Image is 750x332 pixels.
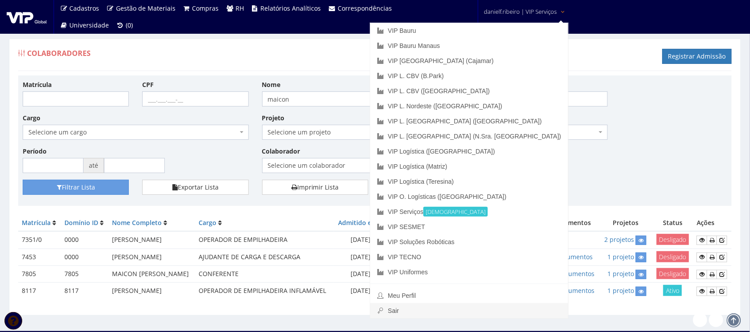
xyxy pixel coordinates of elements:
[370,129,568,144] a: VIP L. [GEOGRAPHIC_DATA] (N.Sra. [GEOGRAPHIC_DATA])
[370,38,568,53] a: VIP Bauru Manaus
[61,249,108,265] td: 0000
[195,249,334,265] td: AJUDANTE DE CARGA E DESCARGA
[23,147,47,156] label: Período
[370,99,568,114] a: VIP L. Nordeste ([GEOGRAPHIC_DATA])
[370,144,568,159] a: VIP Logística ([GEOGRAPHIC_DATA])
[27,48,91,58] span: Colaboradores
[370,204,568,219] a: VIP Serviços[DEMOGRAPHIC_DATA]
[370,265,568,280] a: VIP Uniformes
[7,10,47,24] img: logo
[599,215,653,231] th: Projetos
[261,4,321,12] span: Relatórios Analíticos
[23,180,129,195] button: Filtrar Lista
[663,285,682,296] span: Ativo
[23,114,40,123] label: Cargo
[18,231,61,249] td: 7351/0
[607,253,634,261] a: 1 projeto
[607,269,634,278] a: 1 projeto
[370,23,568,38] a: VIP Bauru
[116,4,176,12] span: Gestão de Materiais
[108,283,195,300] td: [PERSON_NAME]
[484,7,557,16] span: danielf.ribeiro | VIP Serviços
[142,91,248,107] input: ___.___.___-__
[370,249,568,265] a: VIP TECNO
[370,219,568,234] a: VIP SESMET
[262,114,285,123] label: Projeto
[657,234,689,245] span: Desligado
[195,283,334,300] td: OPERADOR DE EMPILHADEIRA INFLAMÁVEL
[18,283,61,300] td: 8117
[28,128,238,137] span: Selecione um cargo
[262,180,368,195] a: Imprimir Lista
[551,253,593,261] a: 5 documentos
[338,4,392,12] span: Correspondências
[112,218,162,227] a: Nome Completo
[262,80,281,89] label: Nome
[235,4,244,12] span: RH
[22,218,51,227] a: Matrícula
[370,83,568,99] a: VIP L. CBV ([GEOGRAPHIC_DATA])
[262,125,488,140] span: Selecione um projeto
[662,49,732,64] a: Registrar Admissão
[545,215,599,231] th: Documentos
[370,114,568,129] a: VIP L. [GEOGRAPHIC_DATA] ([GEOGRAPHIC_DATA])
[61,231,108,249] td: 0000
[370,68,568,83] a: VIP L. CBV (B.Park)
[549,286,595,295] a: 55 documentos
[23,125,249,140] span: Selecione um cargo
[195,266,334,283] td: CONFERENTE
[334,266,387,283] td: [DATE]
[61,283,108,300] td: 8117
[56,17,113,34] a: Universidade
[652,215,693,231] th: Status
[334,249,387,265] td: [DATE]
[70,4,100,12] span: Cadastros
[268,161,477,170] span: Selecione um colaborador
[262,158,488,173] span: Selecione um colaborador
[268,128,477,137] span: Selecione um projeto
[604,235,634,244] a: 2 projetos
[61,266,108,283] td: 7805
[23,80,52,89] label: Matrícula
[192,4,219,12] span: Compras
[370,159,568,174] a: VIP Logística (Matriz)
[338,218,377,227] a: Admitido em
[199,218,216,227] a: Cargo
[334,283,387,300] td: [DATE]
[370,53,568,68] a: VIP [GEOGRAPHIC_DATA] (Cajamar)
[18,249,61,265] td: 7453
[113,17,137,34] a: (0)
[693,215,732,231] th: Ações
[108,249,195,265] td: [PERSON_NAME]
[657,251,689,262] span: Desligado
[423,207,488,217] small: [DEMOGRAPHIC_DATA]
[108,266,195,283] td: MAICON [PERSON_NAME]
[18,266,61,283] td: 7805
[370,234,568,249] a: VIP Soluções Robóticas
[607,286,634,295] a: 1 projeto
[142,180,248,195] button: Exportar Lista
[108,231,195,249] td: [PERSON_NAME]
[126,21,133,29] span: (0)
[84,158,104,173] span: até
[142,80,154,89] label: CPF
[370,189,568,204] a: VIP O. Logísticas ([GEOGRAPHIC_DATA])
[657,268,689,279] span: Desligado
[334,231,387,249] td: [DATE]
[64,218,98,227] a: Domínio ID
[370,174,568,189] a: VIP Logística (Teresina)
[70,21,109,29] span: Universidade
[549,269,595,278] a: 63 documentos
[262,147,300,156] label: Colaborador
[195,231,334,249] td: OPERADOR DE EMPILHADEIRA
[370,303,568,318] a: Sair
[370,288,568,303] a: Meu Perfil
